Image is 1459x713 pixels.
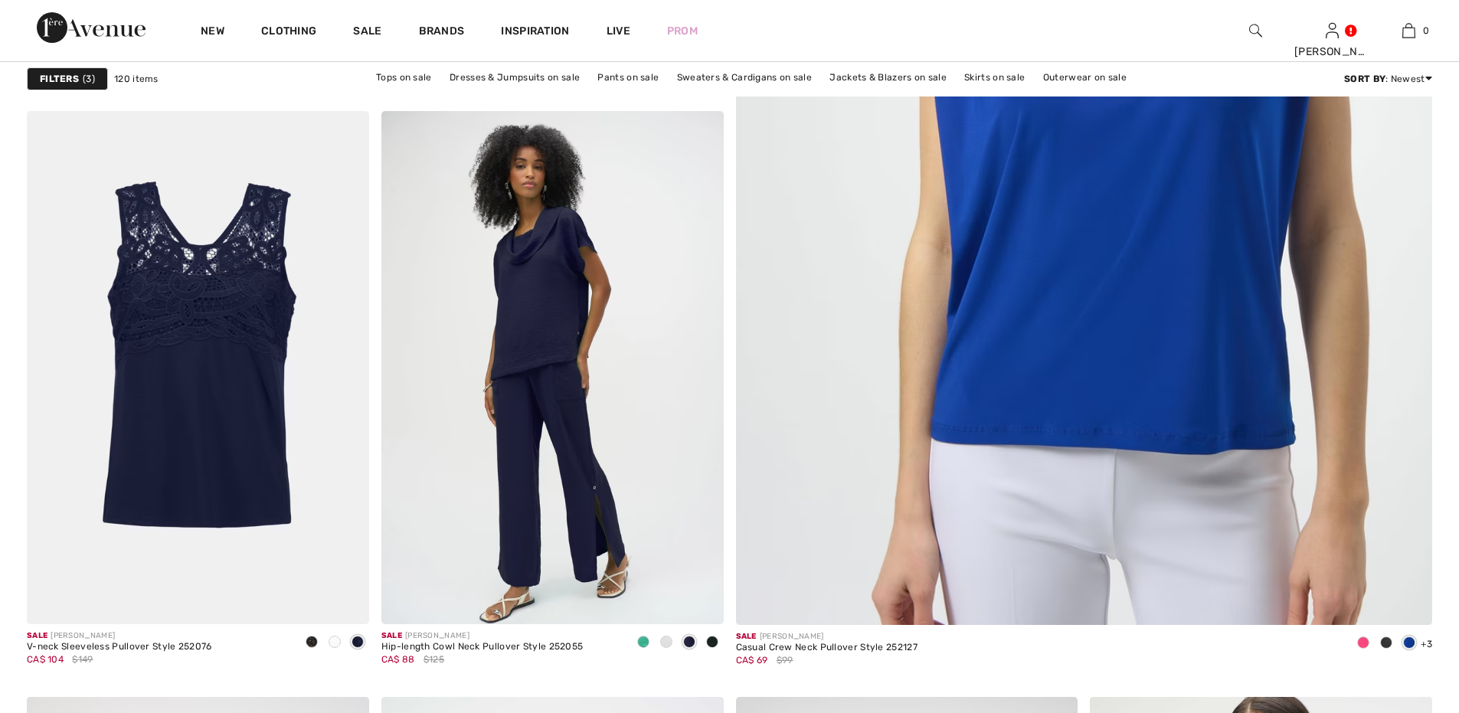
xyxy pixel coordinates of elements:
span: $99 [777,653,793,667]
span: 3 [83,72,95,86]
a: Tops on sale [368,67,440,87]
span: Sale [381,631,402,640]
a: New [201,25,224,41]
span: $125 [424,652,444,666]
a: Brands [419,25,465,41]
span: CA$ 104 [27,654,64,665]
span: CA$ 88 [381,654,415,665]
strong: Sort By [1344,74,1385,84]
div: Hip-length Cowl Neck Pullover Style 252055 [381,642,584,652]
div: Casual Crew Neck Pullover Style 252127 [736,643,918,653]
div: [PERSON_NAME] [27,630,212,642]
div: Garden green [632,630,655,656]
div: Black [300,630,323,656]
a: Clothing [261,25,316,41]
a: Sweaters & Cardigans on sale [669,67,819,87]
div: Vanilla 30 [323,630,346,656]
div: Geranium [1352,631,1375,656]
div: [PERSON_NAME] [1294,44,1369,60]
span: Sale [736,632,757,641]
a: Skirts on sale [957,67,1032,87]
a: Pants on sale [590,67,666,87]
span: 0 [1423,24,1429,38]
a: Dresses & Jumpsuits on sale [442,67,587,87]
div: Midnight Blue [678,630,701,656]
span: Inspiration [501,25,569,41]
a: Prom [667,23,698,39]
div: Black [1375,631,1398,656]
img: 1ère Avenue [37,12,146,43]
div: Vanilla 30 [655,630,678,656]
iframe: Opens a widget where you can chat to one of our agents [1362,598,1444,636]
img: My Bag [1402,21,1415,40]
span: $149 [72,652,93,666]
a: 0 [1371,21,1446,40]
img: search the website [1249,21,1262,40]
div: Royal Sapphire 163 [1398,631,1421,656]
a: Live [607,23,630,39]
img: Hip-length Cowl Neck Pullover Style 252055. Midnight Blue [381,111,724,624]
span: CA$ 69 [736,655,768,666]
div: Midnight Blue [346,630,369,656]
div: [PERSON_NAME] [736,631,918,643]
div: [PERSON_NAME] [381,630,584,642]
strong: Filters [40,72,79,86]
div: : Newest [1344,72,1432,86]
span: Sale [27,631,47,640]
img: My Info [1326,21,1339,40]
img: V-neck Sleeveless Pullover Style 252076. Midnight Blue [27,111,369,624]
span: 120 items [114,72,159,86]
span: +3 [1421,639,1432,649]
a: Jackets & Blazers on sale [822,67,954,87]
div: V-neck Sleeveless Pullover Style 252076 [27,642,212,652]
a: Sign In [1326,23,1339,38]
a: Sale [353,25,381,41]
div: Black [701,630,724,656]
a: Outerwear on sale [1035,67,1134,87]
